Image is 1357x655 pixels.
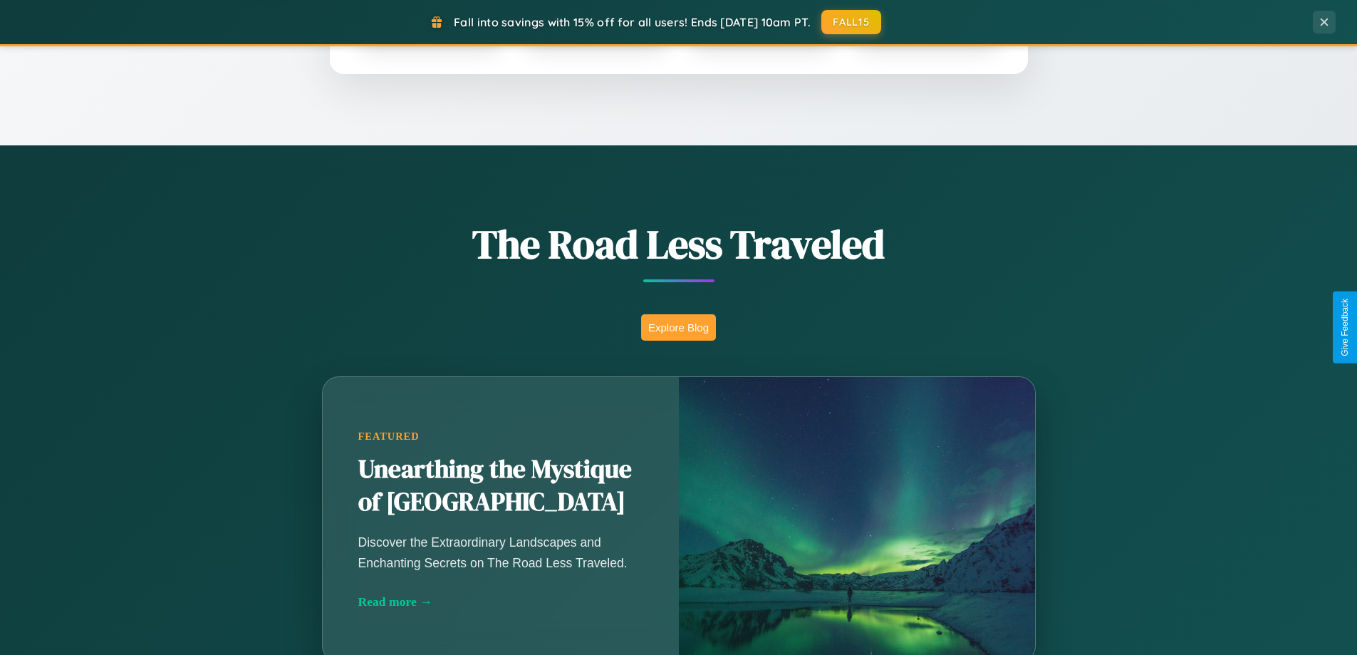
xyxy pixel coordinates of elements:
span: Fall into savings with 15% off for all users! Ends [DATE] 10am PT. [454,15,811,29]
div: Give Feedback [1340,299,1350,356]
button: Explore Blog [641,314,716,341]
p: Discover the Extraordinary Landscapes and Enchanting Secrets on The Road Less Traveled. [358,532,643,572]
h2: Unearthing the Mystique of [GEOGRAPHIC_DATA] [358,453,643,519]
h1: The Road Less Traveled [251,217,1106,272]
div: Featured [358,430,643,443]
div: Read more → [358,594,643,609]
button: FALL15 [821,10,881,34]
